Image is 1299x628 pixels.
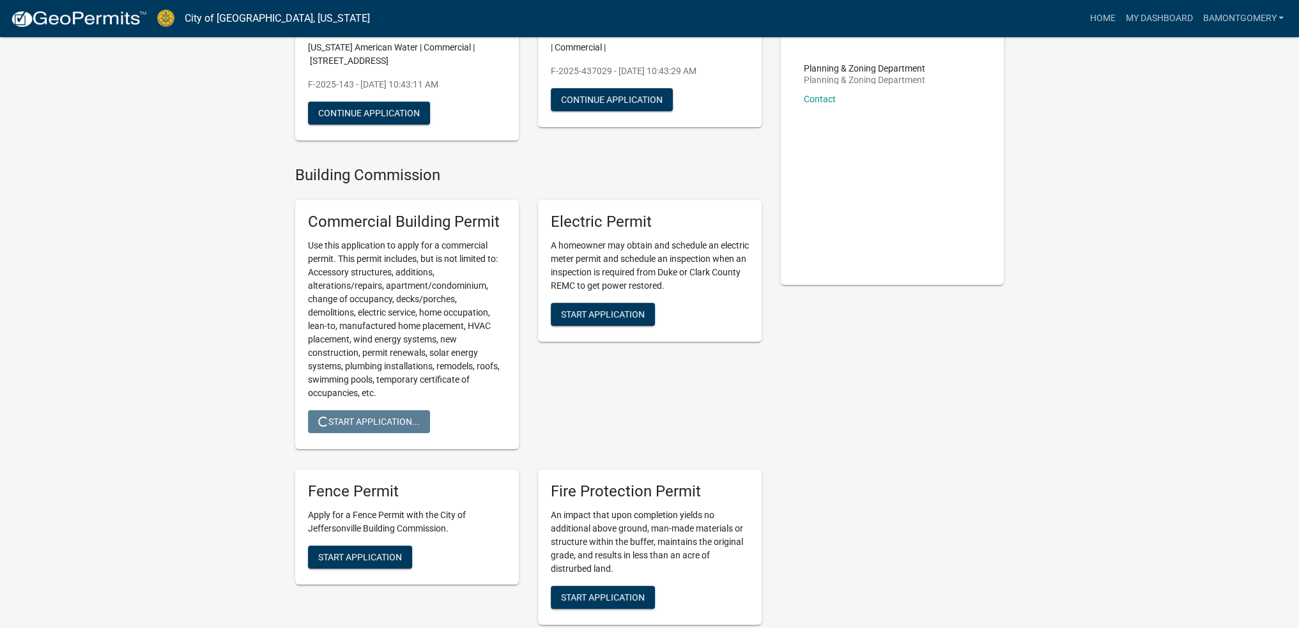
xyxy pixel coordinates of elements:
[308,239,506,400] p: Use this application to apply for a commercial permit. This permit includes, but is not limited t...
[551,239,749,293] p: A homeowner may obtain and schedule an electric meter permit and schedule an inspection when an i...
[308,78,506,91] p: F-2025-143 - [DATE] 10:43:11 AM
[804,75,925,84] p: Planning & Zoning Department
[551,303,655,326] button: Start Application
[551,65,749,78] p: F-2025-437029 - [DATE] 10:43:29 AM
[551,586,655,609] button: Start Application
[561,592,645,602] span: Start Application
[308,546,412,569] button: Start Application
[804,94,836,104] a: Contact
[157,10,174,27] img: City of Jeffersonville, Indiana
[551,482,749,501] h5: Fire Protection Permit
[308,213,506,231] h5: Commercial Building Permit
[308,482,506,501] h5: Fence Permit
[551,88,673,111] button: Continue Application
[308,509,506,535] p: Apply for a Fence Permit with the City of Jeffersonville Building Commission.
[295,166,762,185] h4: Building Commission
[1084,6,1120,31] a: Home
[1120,6,1197,31] a: My Dashboard
[318,417,420,427] span: Start Application...
[308,410,430,433] button: Start Application...
[551,213,749,231] h5: Electric Permit
[551,41,749,54] p: | Commercial |
[308,41,506,68] p: [US_STATE] American Water | Commercial | [STREET_ADDRESS]
[551,509,749,576] p: An impact that upon completion yields no additional above ground, man-made materials or structure...
[318,551,402,562] span: Start Application
[185,8,370,29] a: City of [GEOGRAPHIC_DATA], [US_STATE]
[1197,6,1289,31] a: bamontgomery
[561,309,645,319] span: Start Application
[308,102,430,125] button: Continue Application
[804,64,925,73] p: Planning & Zoning Department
